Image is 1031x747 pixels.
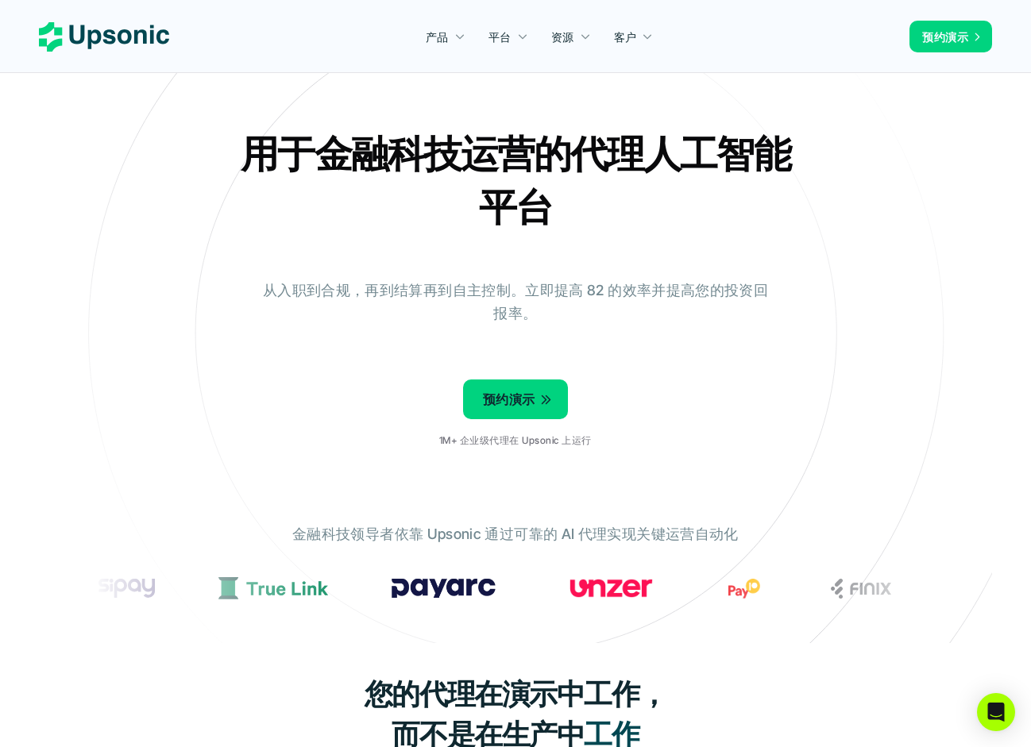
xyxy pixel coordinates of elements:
[488,29,512,45] p: 平台
[439,435,592,446] p: 1M+ 企业级代理在 Upsonic 上运行
[365,676,666,711] span: 您的代理在演示中工作，
[909,21,992,52] a: 预约演示
[483,391,535,407] span: 预约演示
[292,523,739,546] p: 金融科技领导者依靠 Upsonic 通过可靠的 AI 代理实现关键运营自动化
[551,29,574,45] p: 资源
[977,693,1015,731] div: 打开对讲信使
[614,29,637,45] p: 客户
[257,279,774,325] p: 从入职到合规，再到结算再到自主控制。立即提高 82 的效率并提高您的投资回报率。
[416,22,475,51] a: 产品
[922,30,968,44] span: 预约演示
[426,29,449,45] p: 产品
[237,127,794,233] h2: 用于金融科技运营的代理人工智能平台
[463,379,568,419] a: 预约演示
